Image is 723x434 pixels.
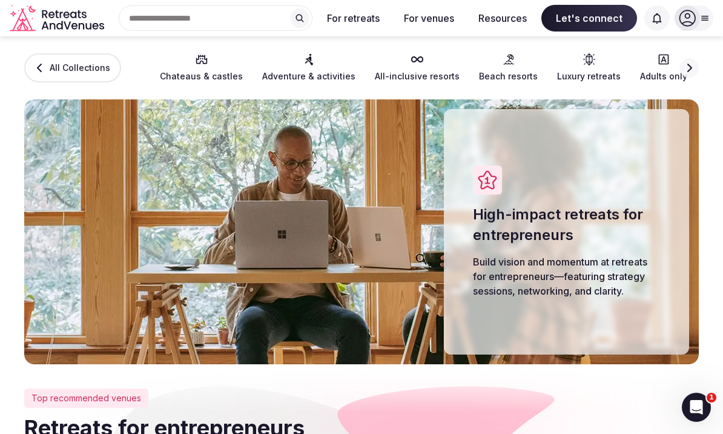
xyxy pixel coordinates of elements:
[479,70,538,82] span: Beach resorts
[707,393,716,402] span: 1
[375,53,460,82] a: All-inclusive resorts
[557,70,621,82] span: Luxury retreats
[640,70,687,82] span: Adults only
[160,53,243,82] a: Chateaus & castles
[473,204,660,245] h1: High-impact retreats for entrepreneurs
[541,5,637,32] span: Let's connect
[10,5,107,32] svg: Retreats and Venues company logo
[262,53,355,82] a: Adventure & activities
[640,53,687,82] a: Adults only
[24,99,699,364] img: Retreats for entrepreneurs
[394,5,464,32] button: For venues
[24,389,148,408] div: Top recommended venues
[682,393,711,422] iframe: Intercom live chat
[375,70,460,82] span: All-inclusive resorts
[160,70,243,82] span: Chateaus & castles
[557,53,621,82] a: Luxury retreats
[10,5,107,32] a: Visit the homepage
[262,70,355,82] span: Adventure & activities
[50,62,110,74] span: All Collections
[317,5,389,32] button: For retreats
[479,53,538,82] a: Beach resorts
[469,5,536,32] button: Resources
[473,255,660,298] p: Build vision and momentum at retreats for entrepreneurs—featuring strategy sessions, networking, ...
[24,53,121,82] a: All Collections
